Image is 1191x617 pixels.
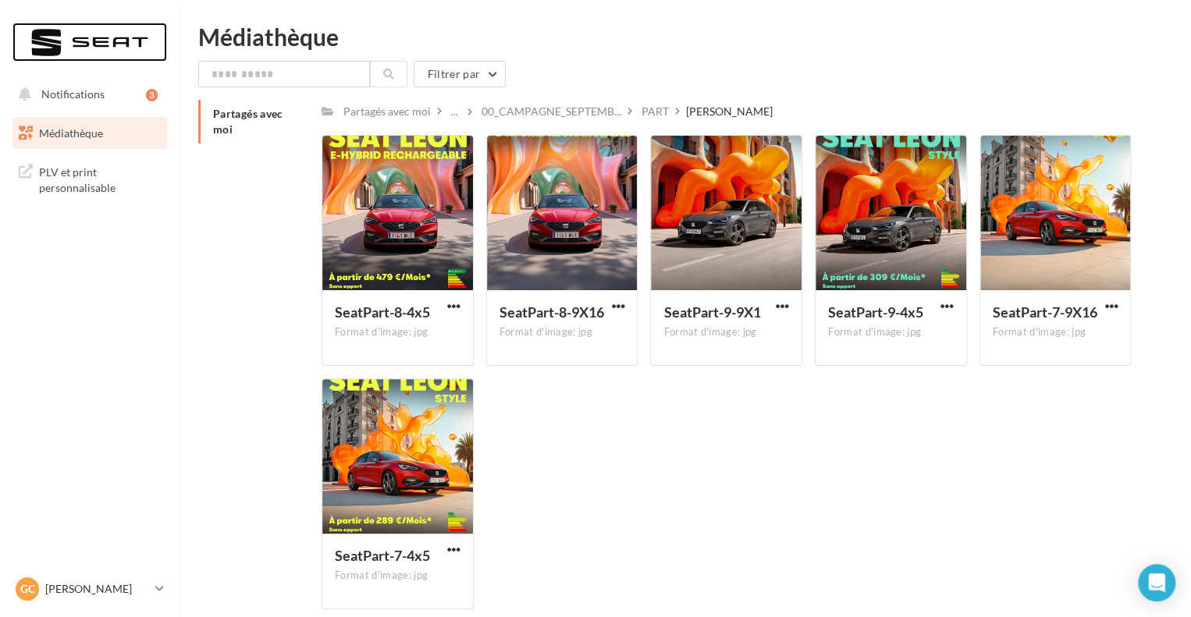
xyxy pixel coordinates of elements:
[9,155,170,201] a: PLV et print personnalisable
[213,107,283,136] span: Partagés avec moi
[414,61,506,87] button: Filtrer par
[335,325,460,339] div: Format d'image: jpg
[39,126,103,140] span: Médiathèque
[39,161,161,195] span: PLV et print personnalisable
[993,325,1118,339] div: Format d'image: jpg
[642,104,669,119] div: PART
[335,547,430,564] span: SeatPart-7-4x5
[12,574,167,604] a: GC [PERSON_NAME]
[9,117,170,150] a: Médiathèque
[482,104,621,119] span: 00_CAMPAGNE_SEPTEMB...
[993,303,1097,321] span: SeatPart-7-9X16
[500,303,604,321] span: SeatPart-8-9X16
[9,78,164,111] button: Notifications 3
[828,325,954,339] div: Format d'image: jpg
[20,581,35,597] span: GC
[448,101,461,122] div: ...
[500,325,625,339] div: Format d'image: jpg
[686,104,773,119] div: [PERSON_NAME]
[343,104,431,119] div: Partagés avec moi
[41,87,105,101] span: Notifications
[146,89,158,101] div: 3
[828,303,923,321] span: SeatPart-9-4x5
[335,303,430,321] span: SeatPart-8-4x5
[335,569,460,583] div: Format d'image: jpg
[45,581,149,597] p: [PERSON_NAME]
[663,303,760,321] span: SeatPart-9-9X1
[1138,564,1175,601] div: Open Intercom Messenger
[198,25,1172,48] div: Médiathèque
[663,325,789,339] div: Format d'image: jpg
